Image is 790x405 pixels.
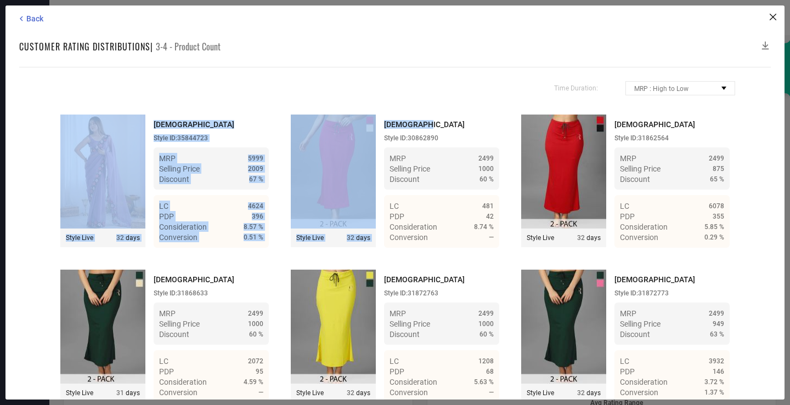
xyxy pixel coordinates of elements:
[244,378,263,386] span: 4.59 %
[614,289,730,297] div: Style ID: 31872773
[704,233,724,241] span: 0.29 %
[521,115,606,229] img: Style preview image
[474,223,494,231] span: 8.74 %
[159,309,176,318] span: MRP
[713,213,724,220] span: 355
[384,289,499,297] div: Style ID: 31872763
[244,233,263,241] span: 0.51 %
[620,175,650,184] span: Discount
[384,120,465,129] span: [DEMOGRAPHIC_DATA]
[709,357,724,365] span: 3932
[620,202,629,210] span: LC
[521,270,606,384] img: Style preview image
[159,378,207,386] span: Consideration
[159,202,168,210] span: LC
[244,223,263,231] span: 8.57 %
[66,389,93,397] span: Style Live
[390,223,437,231] span: Consideration
[620,223,668,231] span: Consideration
[26,14,43,23] span: Back
[159,367,174,376] span: PDP
[252,213,263,220] span: 396
[478,310,494,317] span: 2499
[614,134,730,142] div: Style ID: 31862564
[116,234,124,242] span: 32
[159,212,174,221] span: PDP
[248,310,263,317] span: 2499
[248,202,263,210] span: 4624
[614,275,695,284] span: [DEMOGRAPHIC_DATA]
[390,233,428,242] span: Conversion
[347,234,370,242] span: days
[478,357,494,365] span: 1208
[577,234,601,242] span: days
[554,84,598,92] span: Time Duration:
[390,202,399,210] span: LC
[709,202,724,210] span: 6078
[249,175,263,183] span: 67 %
[390,367,404,376] span: PDP
[620,357,629,366] span: LC
[577,234,585,242] span: 32
[620,330,650,339] span: Discount
[489,389,494,396] span: —
[390,175,420,184] span: Discount
[614,120,695,129] span: [DEMOGRAPHIC_DATA]
[256,368,263,375] span: 95
[704,378,724,386] span: 3.72 %
[248,165,263,173] span: 2009
[577,389,585,397] span: 32
[390,309,406,318] span: MRP
[390,154,406,163] span: MRP
[159,320,200,328] span: Selling Price
[249,330,263,338] span: 60 %
[710,330,724,338] span: 63 %
[620,212,635,221] span: PDP
[478,165,494,173] span: 1000
[713,165,724,173] span: 875
[154,275,234,284] span: [DEMOGRAPHIC_DATA]
[296,389,324,397] span: Style Live
[116,389,124,397] span: 31
[713,320,724,328] span: 949
[620,388,658,397] span: Conversion
[390,330,420,339] span: Discount
[474,378,494,386] span: 5.63 %
[709,310,724,317] span: 2499
[390,212,404,221] span: PDP
[159,223,207,231] span: Consideration
[248,357,263,365] span: 2072
[60,115,145,229] img: Style preview image
[390,320,430,328] span: Selling Price
[159,154,176,163] span: MRP
[248,320,263,328] span: 1000
[479,330,494,338] span: 60 %
[347,234,354,242] span: 32
[620,164,661,173] span: Selling Price
[486,368,494,375] span: 68
[479,175,494,183] span: 60 %
[154,120,234,129] span: [DEMOGRAPHIC_DATA]
[296,234,324,242] span: Style Live
[390,357,399,366] span: LC
[527,389,554,397] span: Style Live
[291,270,376,384] img: Style preview image
[159,357,168,366] span: LC
[704,223,724,231] span: 5.85 %
[159,330,189,339] span: Discount
[390,164,430,173] span: Selling Price
[620,154,636,163] span: MRP
[489,233,494,241] span: —
[384,275,465,284] span: [DEMOGRAPHIC_DATA]
[713,368,724,375] span: 146
[482,202,494,210] span: 481
[248,155,263,162] span: 5999
[116,234,140,242] span: days
[159,388,198,397] span: Conversion
[19,40,153,53] h1: Customer rating distributions |
[66,234,93,242] span: Style Live
[116,389,140,397] span: days
[620,309,636,318] span: MRP
[156,40,221,53] span: 3-4 - Product Count
[478,155,494,162] span: 2499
